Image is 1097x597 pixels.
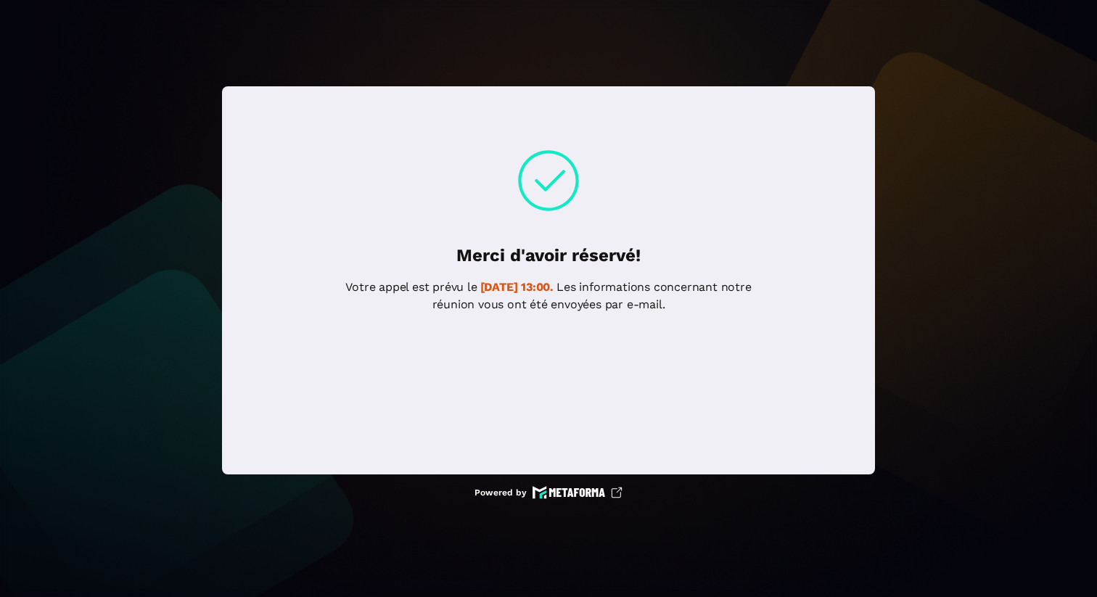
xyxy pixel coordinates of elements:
h5: Merci d'avoir réservé! [251,244,846,267]
p: Powered by [474,487,527,498]
p: [DATE] 13:00 . [480,280,554,294]
p: Les informations concernant notre réunion vous ont été envoyées par e-mail. [432,280,752,311]
p: Votre appel est prévu le [345,280,477,294]
a: Powered by [474,486,623,499]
